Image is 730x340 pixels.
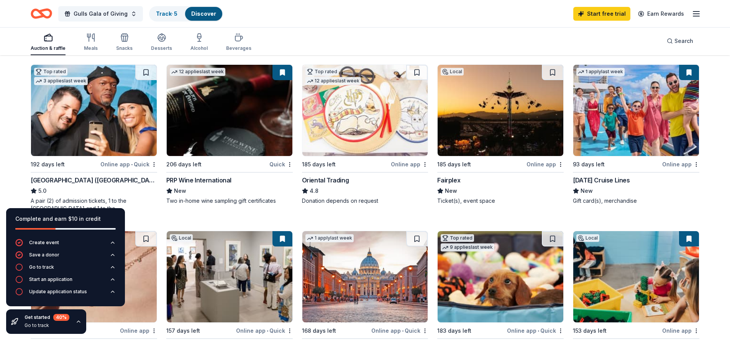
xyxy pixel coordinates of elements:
a: Image for FairplexLocal185 days leftOnline appFairplexNewTicket(s), event space [437,64,564,205]
div: Create event [29,240,59,246]
div: Online app [527,159,564,169]
div: Auction & raffle [31,45,66,51]
span: • [402,328,404,334]
a: Image for Hollywood Wax Museum (Hollywood)Top rated3 applieslast week192 days leftOnline app•Quic... [31,64,157,212]
div: Local [576,234,599,242]
div: Get started [25,314,69,321]
div: Local [441,68,464,76]
div: 9 applies last week [441,243,494,251]
a: Earn Rewards [633,7,689,21]
div: 93 days left [573,160,605,169]
div: Top rated [305,68,339,76]
div: 1 apply last week [305,234,354,242]
div: 192 days left [31,160,65,169]
div: Local [170,234,193,242]
button: Beverages [226,30,251,55]
button: Track· 5Discover [149,6,223,21]
div: Fairplex [437,176,460,185]
span: Gulls Gala of Giving [74,9,128,18]
div: Save a donor [29,252,59,258]
img: Image for Fairplex [438,65,563,156]
a: Image for PRP Wine International12 applieslast week206 days leftQuickPRP Wine InternationalNewTwo... [166,64,293,205]
img: Image for BarkBox [438,231,563,322]
div: Alcohol [190,45,208,51]
div: 40 % [53,314,69,321]
div: 185 days left [302,160,336,169]
div: Online app Quick [507,326,564,335]
div: 1 apply last week [576,68,625,76]
div: Donation depends on request [302,197,428,205]
button: Auction & raffle [31,30,66,55]
span: 4.8 [310,186,318,195]
div: 3 applies last week [34,77,88,85]
span: New [445,186,457,195]
div: PRP Wine International [166,176,231,185]
div: 183 days left [437,326,471,335]
div: [GEOGRAPHIC_DATA] ([GEOGRAPHIC_DATA]) [31,176,157,185]
span: New [581,186,593,195]
button: Go to track [15,263,116,276]
div: Update application status [29,289,87,295]
div: Go to track [29,264,54,270]
div: Beverages [226,45,251,51]
span: • [131,161,133,168]
div: Online app Quick [236,326,293,335]
div: Go to track [25,322,69,329]
img: Image for City Experiences [302,231,428,322]
div: 206 days left [166,160,202,169]
button: Save a donor [15,251,116,263]
div: Two in-home wine sampling gift certificates [166,197,293,205]
button: Meals [84,30,98,55]
span: • [267,328,268,334]
img: Image for Carnival Cruise Lines [573,65,699,156]
div: Oriental Trading [302,176,349,185]
div: Online app [662,159,699,169]
span: New [174,186,186,195]
div: Online app [391,159,428,169]
a: Track· 5 [156,10,177,17]
button: Desserts [151,30,172,55]
div: Ticket(s), event space [437,197,564,205]
span: • [538,328,539,334]
span: 5.0 [38,186,46,195]
div: Top rated [34,68,67,76]
div: Start an application [29,276,72,283]
a: Discover [191,10,216,17]
img: Image for Oriental Trading [302,65,428,156]
div: Online app [662,326,699,335]
img: Image for San Diego Museum of Art [167,231,292,322]
img: Image for San Diego Children's Discovery Museum [573,231,699,322]
button: Snacks [116,30,133,55]
button: Update application status [15,288,116,300]
div: Online app Quick [371,326,428,335]
a: Image for Carnival Cruise Lines1 applylast week93 days leftOnline app[DATE] Cruise LinesNewGift c... [573,64,699,205]
a: Start free trial [573,7,630,21]
span: Search [674,36,693,46]
div: 12 applies last week [170,68,225,76]
button: Search [661,33,699,49]
div: Online app Quick [100,159,157,169]
div: Gift card(s), merchandise [573,197,699,205]
div: Top rated [441,234,474,242]
div: 12 applies last week [305,77,361,85]
div: Desserts [151,45,172,51]
img: Image for PRP Wine International [167,65,292,156]
div: 153 days left [573,326,607,335]
div: Meals [84,45,98,51]
button: Start an application [15,276,116,288]
div: 168 days left [302,326,336,335]
img: Image for Hollywood Wax Museum (Hollywood) [31,65,157,156]
a: Home [31,5,52,23]
button: Alcohol [190,30,208,55]
div: 157 days left [166,326,200,335]
div: 185 days left [437,160,471,169]
div: Online app [120,326,157,335]
button: Create event [15,239,116,251]
div: Quick [269,159,293,169]
a: Image for Oriental TradingTop rated12 applieslast week185 days leftOnline appOriental Trading4.8D... [302,64,428,205]
button: Gulls Gala of Giving [58,6,143,21]
div: Complete and earn $10 in credit [15,214,116,223]
div: [DATE] Cruise Lines [573,176,630,185]
div: Snacks [116,45,133,51]
div: A pair (2) of admission tickets, 1 to the [GEOGRAPHIC_DATA] and 1 to the [GEOGRAPHIC_DATA] [31,197,157,212]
